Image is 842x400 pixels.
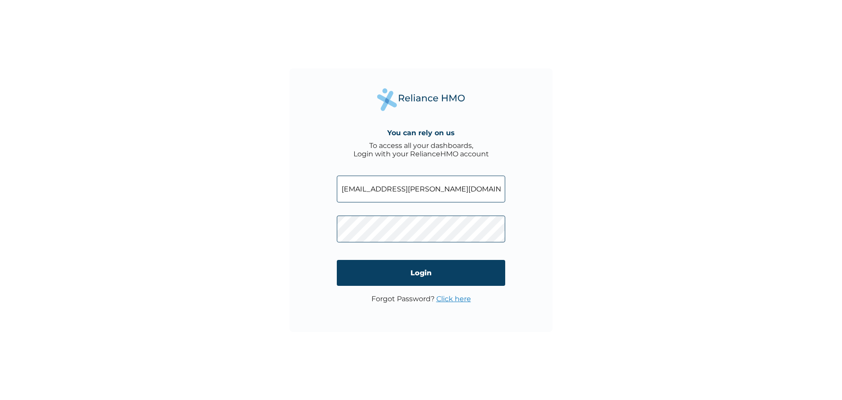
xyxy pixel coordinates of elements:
img: Reliance Health's Logo [377,88,465,111]
p: Forgot Password? [371,295,471,303]
input: Email address or HMO ID [337,176,505,202]
a: Click here [436,295,471,303]
input: Login [337,260,505,286]
div: To access all your dashboards, Login with your RelianceHMO account [353,141,489,158]
h4: You can rely on us [387,129,455,137]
